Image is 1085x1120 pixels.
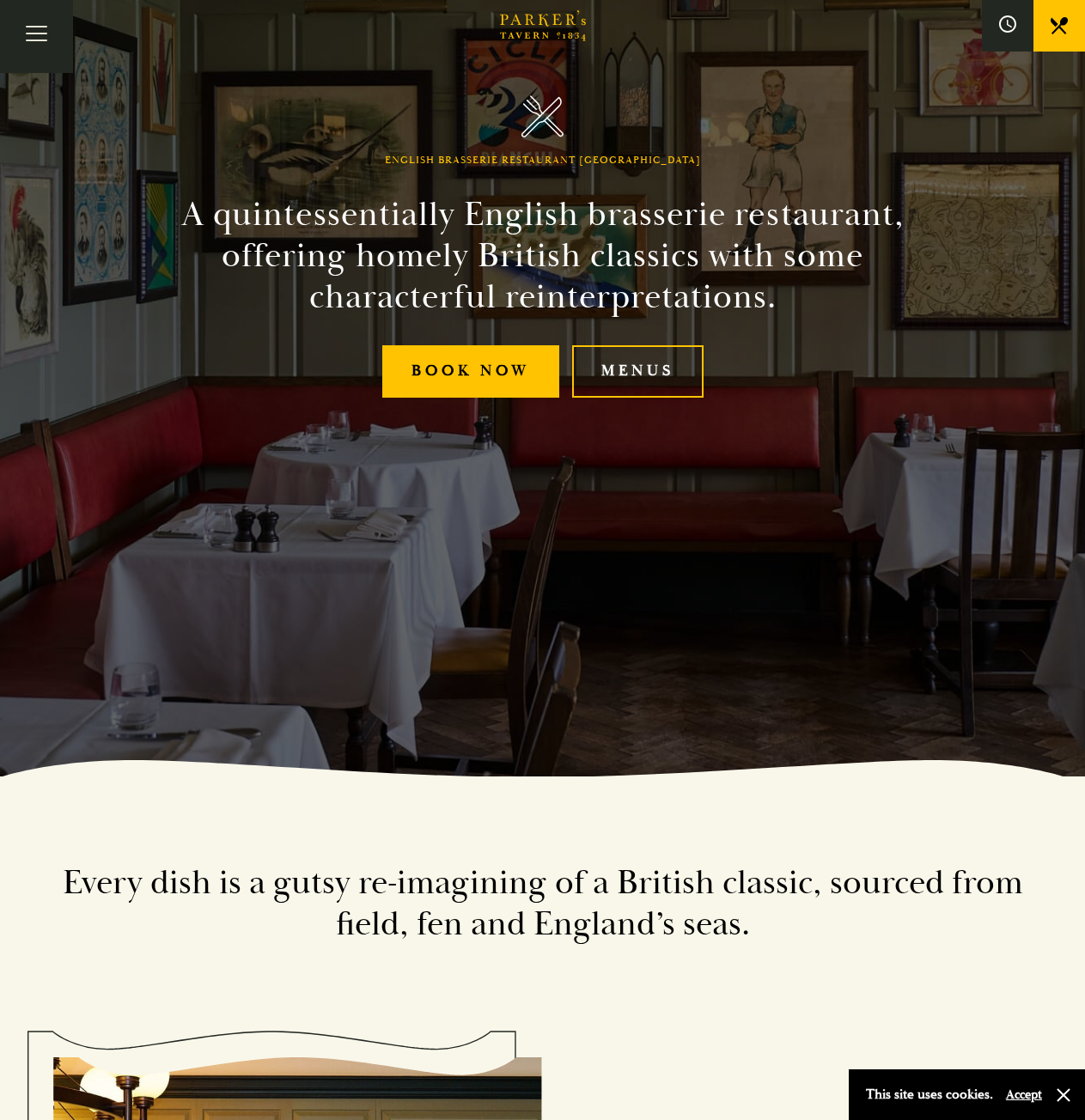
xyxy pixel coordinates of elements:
a: Menus [572,345,704,398]
h2: A quintessentially English brasserie restaurant, offering homely British classics with some chara... [151,194,935,318]
button: Close and accept [1055,1087,1072,1104]
p: This site uses cookies. [866,1082,993,1107]
h1: English Brasserie Restaurant [GEOGRAPHIC_DATA] [385,155,701,167]
button: Accept [1006,1087,1042,1103]
a: Book Now [382,345,559,398]
img: Parker's Tavern Brasserie Cambridge [521,95,564,137]
h2: Every dish is a gutsy re-imagining of a British classic, sourced from field, fen and England’s seas. [53,862,1033,945]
